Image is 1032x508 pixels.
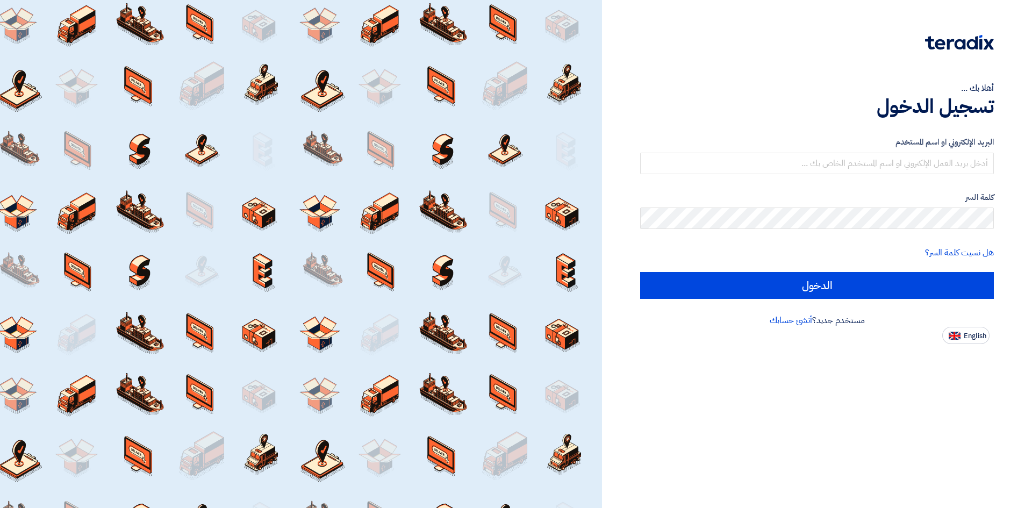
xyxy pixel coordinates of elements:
label: كلمة السر [640,191,994,204]
span: English [964,332,986,340]
img: Teradix logo [925,35,994,50]
a: هل نسيت كلمة السر؟ [925,246,994,259]
input: الدخول [640,272,994,299]
input: أدخل بريد العمل الإلكتروني او اسم المستخدم الخاص بك ... [640,153,994,174]
a: أنشئ حسابك [770,314,812,327]
img: en-US.png [949,332,961,340]
h1: تسجيل الدخول [640,95,994,118]
div: أهلا بك ... [640,82,994,95]
div: مستخدم جديد؟ [640,314,994,327]
label: البريد الإلكتروني او اسم المستخدم [640,136,994,148]
button: English [942,327,990,344]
